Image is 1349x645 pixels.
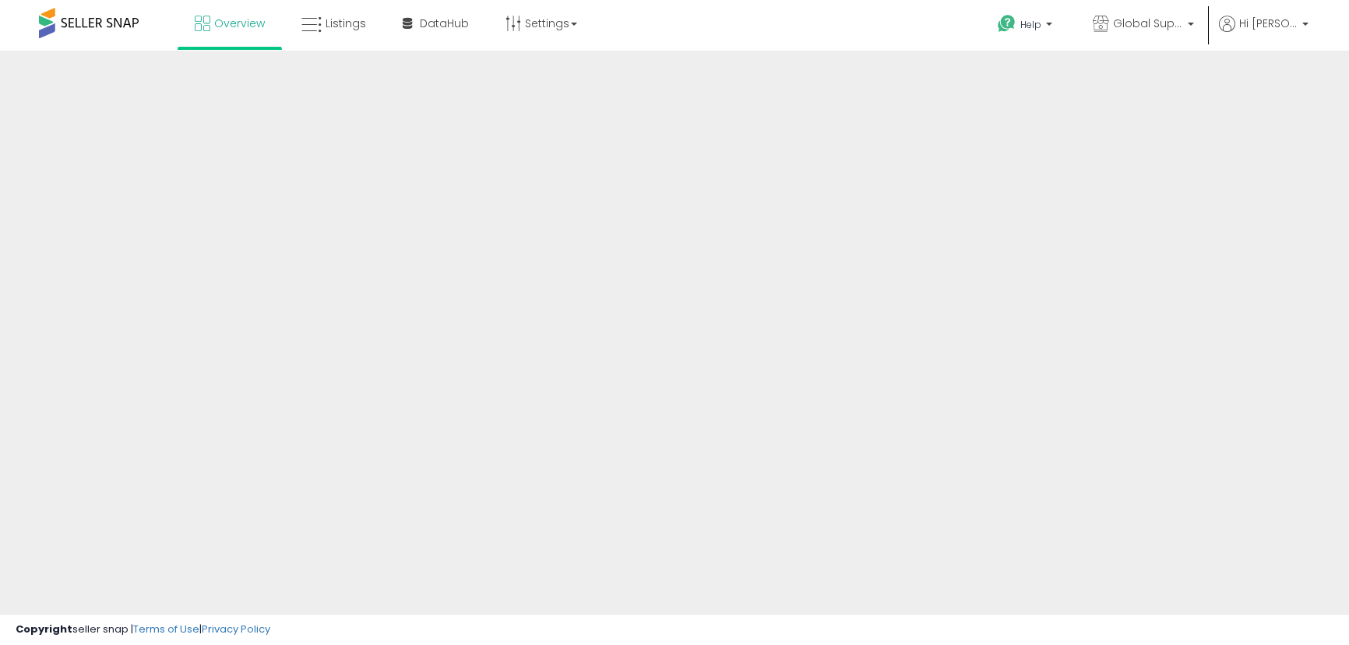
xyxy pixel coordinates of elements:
[1113,16,1183,31] span: Global Supplies [GEOGRAPHIC_DATA]
[202,622,270,636] a: Privacy Policy
[16,622,270,637] div: seller snap | |
[16,622,72,636] strong: Copyright
[214,16,265,31] span: Overview
[133,622,199,636] a: Terms of Use
[1219,16,1308,51] a: Hi [PERSON_NAME]
[420,16,469,31] span: DataHub
[1239,16,1298,31] span: Hi [PERSON_NAME]
[997,14,1016,33] i: Get Help
[985,2,1068,51] a: Help
[1020,18,1041,31] span: Help
[326,16,366,31] span: Listings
